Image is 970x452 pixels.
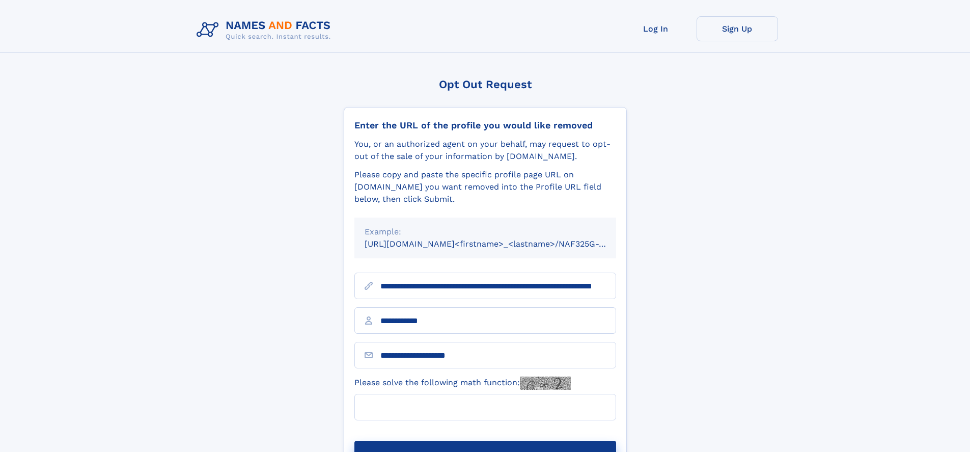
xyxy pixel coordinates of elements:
a: Log In [615,16,697,41]
div: Please copy and paste the specific profile page URL on [DOMAIN_NAME] you want removed into the Pr... [354,169,616,205]
div: Enter the URL of the profile you would like removed [354,120,616,131]
div: Example: [365,226,606,238]
div: You, or an authorized agent on your behalf, may request to opt-out of the sale of your informatio... [354,138,616,163]
a: Sign Up [697,16,778,41]
img: Logo Names and Facts [192,16,339,44]
label: Please solve the following math function: [354,377,571,390]
small: [URL][DOMAIN_NAME]<firstname>_<lastname>/NAF325G-xxxxxxxx [365,239,635,249]
div: Opt Out Request [344,78,627,91]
